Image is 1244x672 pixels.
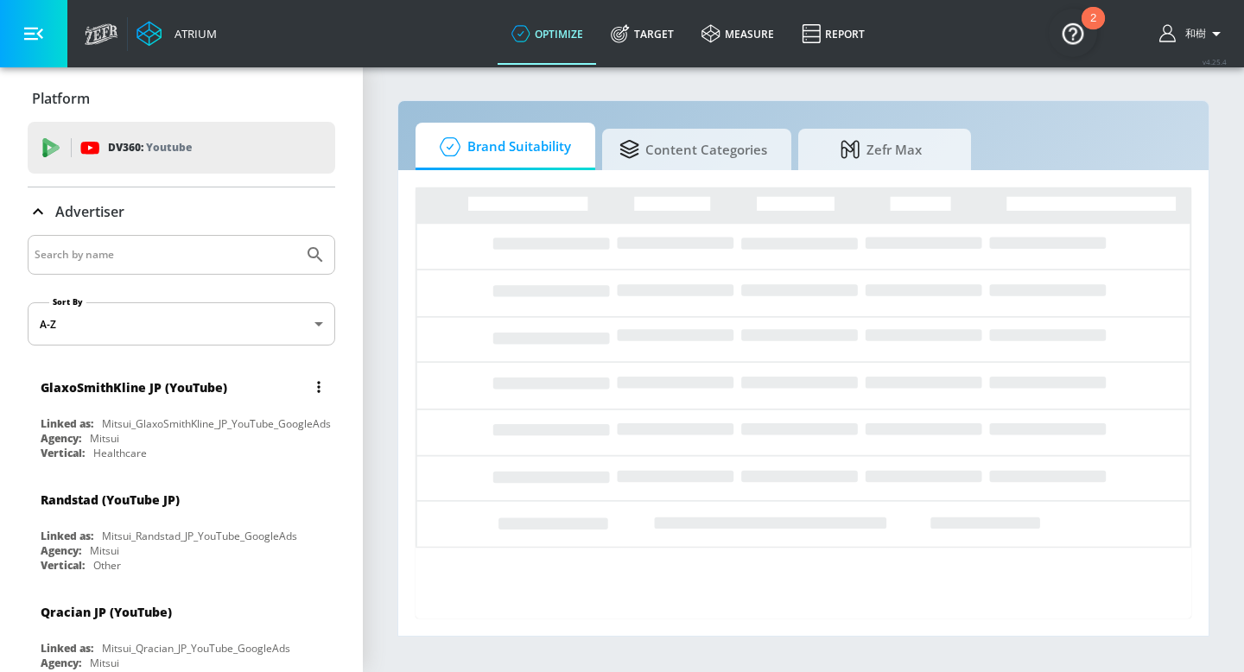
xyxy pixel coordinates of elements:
div: Qracian JP (YouTube) [41,604,172,620]
div: Randstad (YouTube JP)Linked as:Mitsui_Randstad_JP_YouTube_GoogleAdsAgency:MitsuiVertical:Other [28,479,335,577]
div: Linked as: [41,641,93,656]
button: Open Resource Center, 2 new notifications [1049,9,1097,57]
div: GlaxoSmithKline JP (YouTube) [41,379,227,396]
div: Advertiser [28,187,335,236]
div: Atrium [168,26,217,41]
div: GlaxoSmithKline JP (YouTube)Linked as:Mitsui_GlaxoSmithKline_JP_YouTube_GoogleAdsAgency:MitsuiVer... [28,366,335,465]
div: A-Z [28,302,335,346]
div: Healthcare [93,446,147,460]
a: Report [788,3,879,65]
div: Randstad (YouTube JP) [41,491,180,508]
div: Mitsui_Qracian_JP_YouTube_GoogleAds [102,641,290,656]
div: Linked as: [41,529,93,543]
span: v 4.25.4 [1203,57,1227,67]
span: login as: kazuki.hashioka@mbk-digital.co.jp [1178,27,1206,41]
p: Youtube [146,138,192,156]
a: measure [688,3,788,65]
div: DV360: Youtube [28,122,335,174]
a: Target [597,3,688,65]
p: Platform [32,89,90,108]
div: Vertical: [41,446,85,460]
div: Mitsui [90,656,119,670]
a: Atrium [136,21,217,47]
div: Mitsui_Randstad_JP_YouTube_GoogleAds [102,529,297,543]
div: 2 [1090,18,1096,41]
div: Agency: [41,656,81,670]
div: Agency: [41,431,81,446]
div: Mitsui_GlaxoSmithKline_JP_YouTube_GoogleAds [102,416,331,431]
div: Linked as: [41,416,93,431]
label: Sort By [49,296,86,307]
p: DV360: [108,138,192,157]
a: optimize [498,3,597,65]
div: Mitsui [90,431,119,446]
span: Zefr Max [816,129,947,170]
div: Other [93,558,121,573]
div: Agency: [41,543,81,558]
p: Advertiser [55,202,124,221]
button: 和樹 [1159,23,1227,44]
span: Brand Suitability [433,126,571,168]
div: Platform [28,74,335,123]
div: Vertical: [41,558,85,573]
input: Search by name [35,244,296,266]
div: Mitsui [90,543,119,558]
span: Content Categories [619,129,767,170]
